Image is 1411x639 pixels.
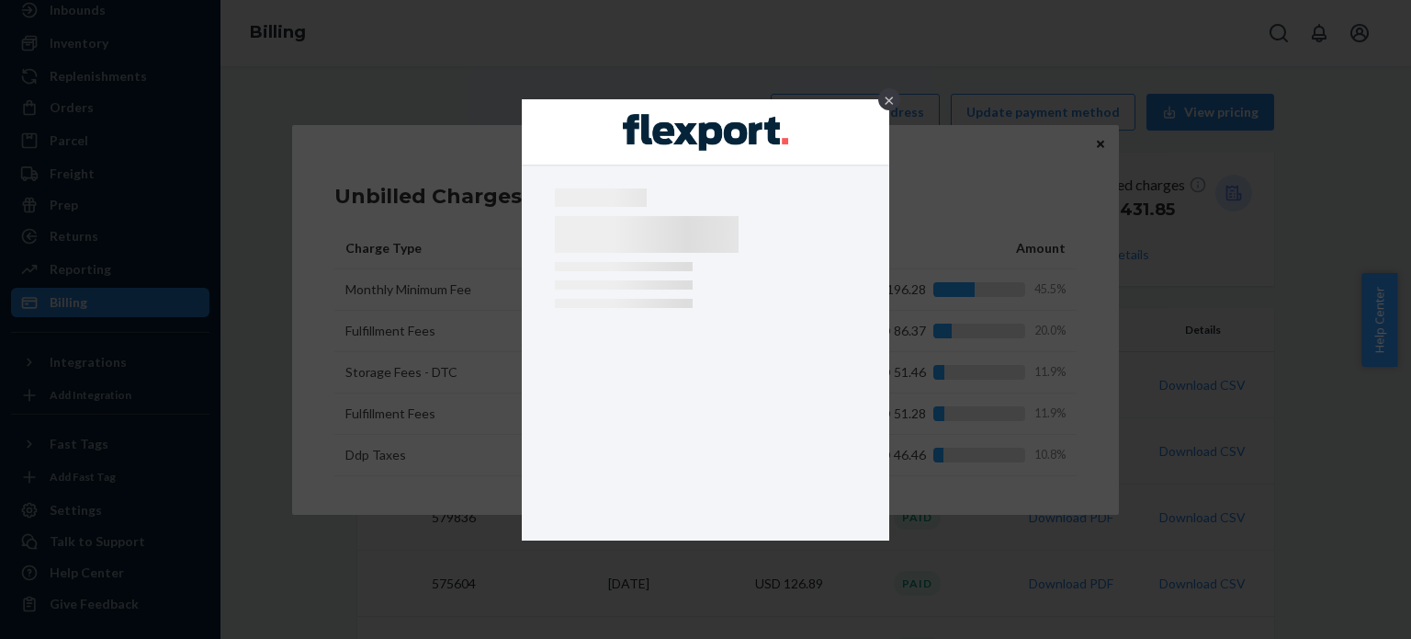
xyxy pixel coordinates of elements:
span: 45.5% [1033,281,1066,298]
span: 10.8% [1033,447,1066,463]
span: 20.0% [1033,323,1066,339]
h1: Unbilled Charges (Last 60 Days) [334,182,679,211]
span: 11.9% [1033,364,1066,381]
th: Amount [794,228,1077,269]
div: USD 51.28 [823,405,1066,423]
td: Fulfillment Fees [334,311,794,352]
span: 11.9% [1033,405,1066,422]
td: Monthly Minimum Fee [334,269,794,311]
div: USD 86.37 [823,322,1066,340]
div: USD 46.46 [823,446,1066,464]
div: USD 51.46 [823,363,1066,382]
button: Close [1091,134,1110,154]
td: Fulfillment Fees [334,394,794,435]
th: Charge Type [334,228,794,269]
td: Ddp Taxes [334,435,794,476]
div: USD 196.28 [823,280,1066,299]
td: Storage Fees - DTC [334,352,794,394]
